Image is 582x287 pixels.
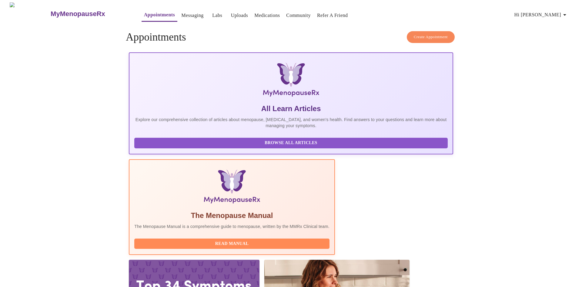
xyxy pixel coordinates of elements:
img: Menopause Manual [165,170,298,206]
button: Read Manual [134,239,329,249]
button: Hi [PERSON_NAME] [512,9,571,21]
a: Community [286,11,311,20]
button: Browse All Articles [134,138,448,148]
img: MyMenopauseRx Logo [183,63,399,99]
a: MyMenopauseRx [50,3,129,25]
h5: All Learn Articles [134,104,448,114]
button: Uploads [229,9,251,21]
button: Refer a Friend [315,9,350,21]
button: Appointments [142,9,177,22]
button: Labs [208,9,227,21]
a: Messaging [181,11,203,20]
span: Create Appointment [414,34,448,41]
img: MyMenopauseRx Logo [10,2,50,25]
a: Read Manual [134,241,331,246]
h3: MyMenopauseRx [51,10,105,18]
p: Explore our comprehensive collection of articles about menopause, [MEDICAL_DATA], and women's hea... [134,117,448,129]
button: Medications [252,9,282,21]
a: Refer a Friend [317,11,348,20]
span: Hi [PERSON_NAME] [514,11,568,19]
button: Messaging [179,9,206,21]
p: The Menopause Manual is a comprehensive guide to menopause, written by the MMRx Clinical team. [134,223,329,229]
button: Community [284,9,313,21]
a: Medications [254,11,280,20]
h4: Appointments [126,31,456,43]
span: Read Manual [140,240,323,248]
h5: The Menopause Manual [134,211,329,220]
a: Labs [212,11,222,20]
button: Create Appointment [407,31,455,43]
span: Browse All Articles [140,139,442,147]
a: Uploads [231,11,248,20]
a: Appointments [144,11,175,19]
a: Browse All Articles [134,140,449,145]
